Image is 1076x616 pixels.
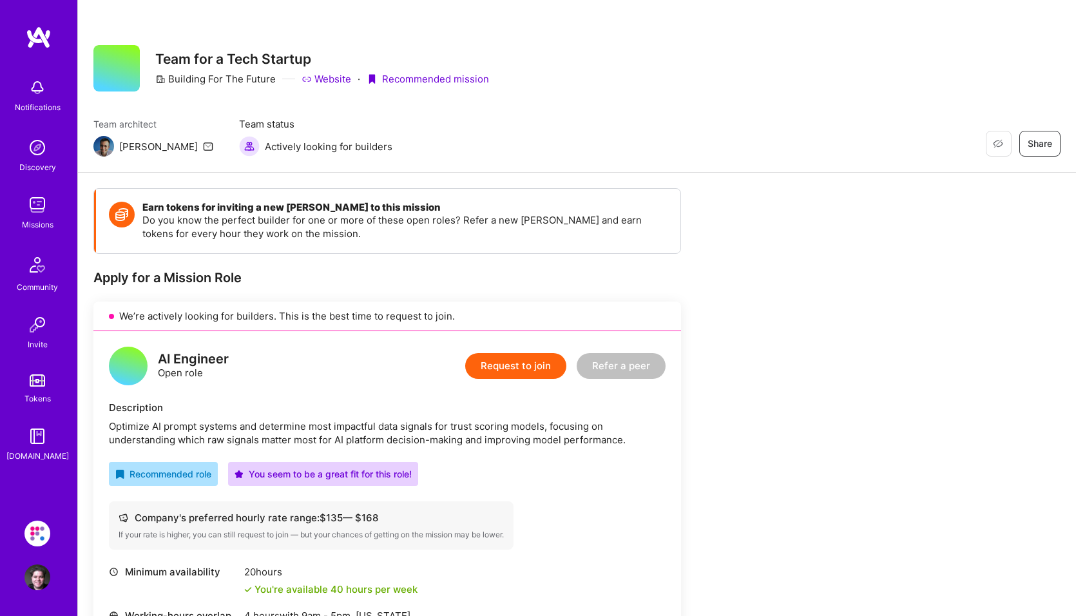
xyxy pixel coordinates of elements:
[265,140,392,153] span: Actively looking for builders
[235,470,244,479] i: icon PurpleStar
[93,302,681,331] div: We’re actively looking for builders. This is the best time to request to join.
[21,521,53,546] a: Evinced: Learning portal and AI content generation
[24,392,51,405] div: Tokens
[24,423,50,449] img: guide book
[367,74,377,84] i: icon PurpleRibbon
[158,352,229,380] div: Open role
[24,75,50,101] img: bell
[465,353,566,379] button: Request to join
[28,338,48,351] div: Invite
[26,26,52,49] img: logo
[155,51,489,67] h3: Team for a Tech Startup
[93,136,114,157] img: Team Architect
[109,567,119,577] i: icon Clock
[1028,137,1052,150] span: Share
[142,202,668,213] h4: Earn tokens for inviting a new [PERSON_NAME] to this mission
[6,449,69,463] div: [DOMAIN_NAME]
[203,141,213,151] i: icon Mail
[244,582,418,596] div: You're available 40 hours per week
[1019,131,1061,157] button: Share
[24,135,50,160] img: discovery
[239,136,260,157] img: Actively looking for builders
[155,74,166,84] i: icon CompanyGray
[142,213,668,240] p: Do you know the perfect builder for one or more of these open roles? Refer a new [PERSON_NAME] an...
[119,530,504,540] div: If your rate is higher, you can still request to join — but your chances of getting on the missio...
[93,117,213,131] span: Team architect
[302,72,351,86] a: Website
[367,72,489,86] div: Recommended mission
[30,374,45,387] img: tokens
[244,565,418,579] div: 20 hours
[15,101,61,114] div: Notifications
[119,513,128,523] i: icon Cash
[24,192,50,218] img: teamwork
[119,140,198,153] div: [PERSON_NAME]
[22,249,53,280] img: Community
[109,202,135,227] img: Token icon
[577,353,666,379] button: Refer a peer
[358,72,360,86] div: ·
[115,467,211,481] div: Recommended role
[19,160,56,174] div: Discovery
[109,419,666,447] div: Optimize AI prompt systems and determine most impactful data signals for trust scoring models, fo...
[115,470,124,479] i: icon RecommendedBadge
[239,117,392,131] span: Team status
[993,139,1003,149] i: icon EyeClosed
[24,521,50,546] img: Evinced: Learning portal and AI content generation
[158,352,229,366] div: AI Engineer
[109,565,238,579] div: Minimum availability
[155,72,276,86] div: Building For The Future
[235,467,412,481] div: You seem to be a great fit for this role!
[22,218,53,231] div: Missions
[24,312,50,338] img: Invite
[109,401,666,414] div: Description
[24,564,50,590] img: User Avatar
[21,564,53,590] a: User Avatar
[93,269,681,286] div: Apply for a Mission Role
[17,280,58,294] div: Community
[119,511,504,525] div: Company's preferred hourly rate range: $ 135 — $ 168
[244,586,252,593] i: icon Check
